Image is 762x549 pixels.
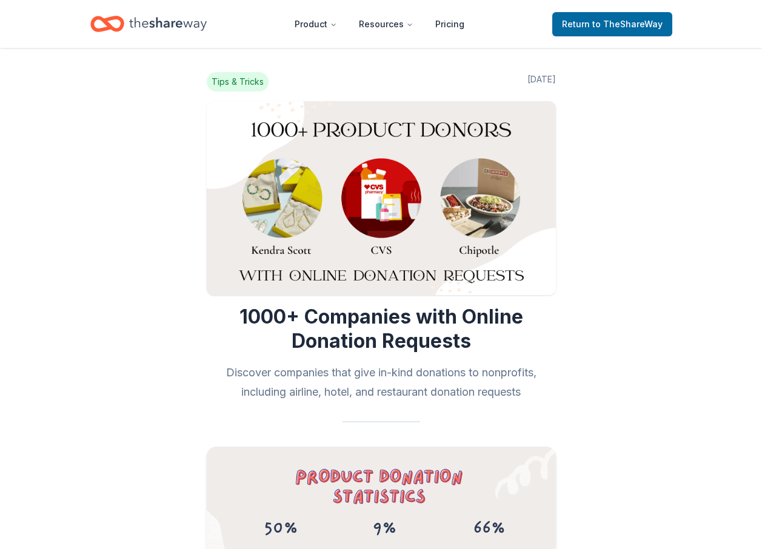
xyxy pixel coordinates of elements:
[592,19,663,29] span: to TheShareWay
[207,72,269,91] span: Tips & Tricks
[527,72,556,91] span: [DATE]
[207,305,556,353] h1: 1000+ Companies with Online Donation Requests
[349,12,423,36] button: Resources
[552,12,672,36] a: Returnto TheShareWay
[562,17,663,32] span: Return
[207,363,556,402] h2: Discover companies that give in-kind donations to nonprofits, including airline, hotel, and resta...
[285,12,347,36] button: Product
[426,12,474,36] a: Pricing
[285,10,474,38] nav: Main
[207,101,556,295] img: Image for 1000+ Companies with Online Donation Requests
[90,10,207,38] a: Home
